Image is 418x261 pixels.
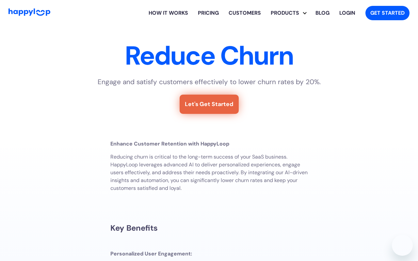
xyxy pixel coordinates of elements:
[266,9,304,17] div: PRODUCTS
[180,95,239,114] a: Let's Get Started
[144,3,193,23] a: Learn how HappyLoop works
[365,6,410,20] a: Get started with HappyLoop
[224,3,266,23] a: Learn how HappyLoop works
[392,235,413,256] iframe: Button to launch messaging window
[8,8,50,16] img: HappyLoop Logo
[110,237,308,245] p: ‍
[311,3,334,23] a: Visit the HappyLoop blog for insights
[334,3,360,23] a: Log in to your HappyLoop account
[110,250,192,257] strong: Personalized User Engagement:
[110,197,308,205] p: ‍
[110,140,229,147] strong: Enhance Customer Retention with HappyLoop
[266,3,311,23] div: Explore HappyLoop use cases
[8,43,410,69] h1: Reduce Churn
[110,210,308,218] p: ‍
[271,3,311,23] div: PRODUCTS
[110,223,308,233] h3: Key Benefits
[193,3,224,23] a: View HappyLoop pricing plans
[8,8,50,18] a: Go to Home Page
[185,100,233,108] div: Let's Get Started
[95,77,323,87] p: Engage and satisfy customers effectively to lower churn rates by 20%.
[110,153,308,192] p: Reducing churn is critical to the long-term success of your SaaS business. HappyLoop leverages ad...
